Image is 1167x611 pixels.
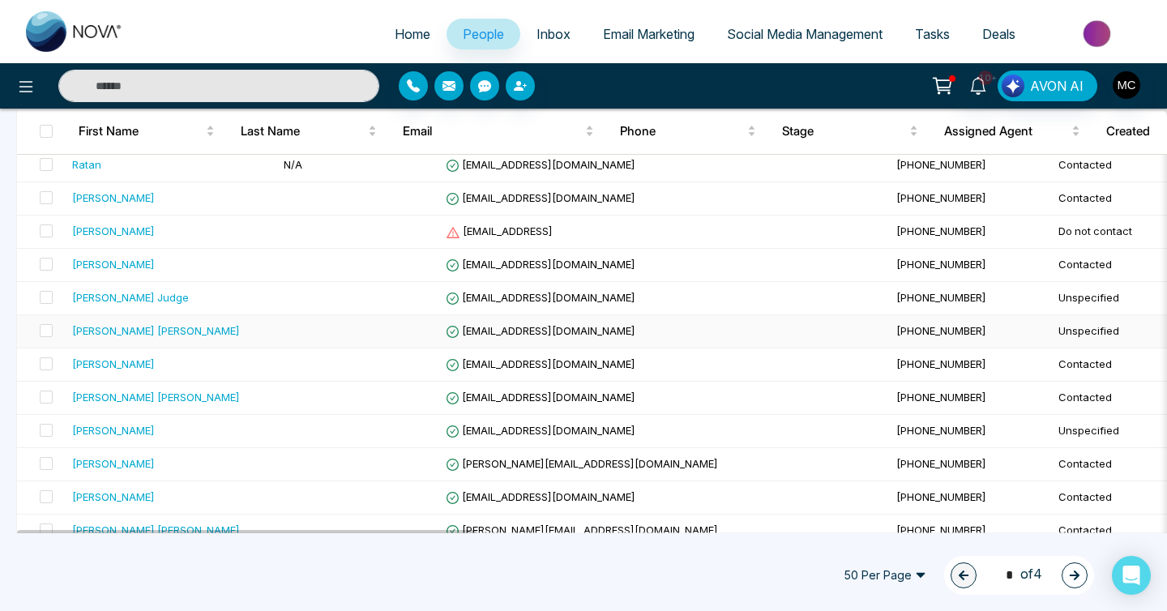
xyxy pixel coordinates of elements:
span: Home [395,26,430,42]
span: [PHONE_NUMBER] [896,457,986,470]
a: Inbox [520,19,587,49]
span: Email Marketing [603,26,695,42]
div: [PERSON_NAME] [72,422,155,438]
img: Nova CRM Logo [26,11,123,52]
span: [EMAIL_ADDRESS][DOMAIN_NAME] [446,391,635,404]
th: Last Name [228,109,390,154]
span: [EMAIL_ADDRESS][DOMAIN_NAME] [446,490,635,503]
span: Deals [982,26,1015,42]
th: Phone [607,109,769,154]
span: Phone [620,122,744,141]
div: [PERSON_NAME] [72,356,155,372]
span: of 4 [996,564,1042,586]
span: [EMAIL_ADDRESS][DOMAIN_NAME] [446,258,635,271]
span: [EMAIL_ADDRESS][DOMAIN_NAME] [446,191,635,204]
th: Stage [769,109,931,154]
span: [PERSON_NAME][EMAIL_ADDRESS][DOMAIN_NAME] [446,457,718,470]
span: [EMAIL_ADDRESS] [446,224,553,237]
span: [PHONE_NUMBER] [896,391,986,404]
span: [PHONE_NUMBER] [896,158,986,171]
a: People [447,19,520,49]
span: Stage [782,122,906,141]
span: People [463,26,504,42]
img: Market-place.gif [1040,15,1157,52]
span: [PHONE_NUMBER] [896,224,986,237]
span: [PERSON_NAME][EMAIL_ADDRESS][DOMAIN_NAME] [446,523,718,536]
div: Open Intercom Messenger [1112,556,1151,595]
span: Inbox [536,26,571,42]
a: 10+ [959,70,998,99]
img: User Avatar [1113,71,1140,99]
img: Lead Flow [1002,75,1024,97]
span: N/A [284,158,302,171]
a: Social Media Management [711,19,899,49]
span: [PHONE_NUMBER] [896,191,986,204]
div: [PERSON_NAME] [PERSON_NAME] [72,323,240,339]
div: [PERSON_NAME] Judge [72,289,189,305]
span: Assigned Agent [944,122,1068,141]
span: First Name [79,122,203,141]
span: [PHONE_NUMBER] [896,258,986,271]
span: [PHONE_NUMBER] [896,490,986,503]
th: Email [390,109,607,154]
a: Email Marketing [587,19,711,49]
span: Tasks [915,26,950,42]
span: [EMAIL_ADDRESS][DOMAIN_NAME] [446,357,635,370]
a: Home [378,19,447,49]
div: [PERSON_NAME] [72,223,155,239]
div: [PERSON_NAME] [72,190,155,206]
span: [PHONE_NUMBER] [896,324,986,337]
a: Deals [966,19,1032,49]
span: [EMAIL_ADDRESS][DOMAIN_NAME] [446,424,635,437]
span: [EMAIL_ADDRESS][DOMAIN_NAME] [446,324,635,337]
span: [PHONE_NUMBER] [896,424,986,437]
span: [EMAIL_ADDRESS][DOMAIN_NAME] [446,158,635,171]
span: AVON AI [1030,76,1084,96]
div: [PERSON_NAME] [PERSON_NAME] [72,389,240,405]
span: [PHONE_NUMBER] [896,357,986,370]
span: 50 Per Page [832,562,938,588]
span: 10+ [978,70,993,85]
div: [PERSON_NAME] [72,455,155,472]
span: Social Media Management [727,26,883,42]
div: [PERSON_NAME] [72,256,155,272]
th: First Name [66,109,228,154]
span: Last Name [241,122,365,141]
span: Email [403,122,582,141]
span: [PHONE_NUMBER] [896,523,986,536]
span: [PHONE_NUMBER] [896,291,986,304]
div: Ratan [72,156,101,173]
div: [PERSON_NAME] [PERSON_NAME] [72,522,240,538]
span: [EMAIL_ADDRESS][DOMAIN_NAME] [446,291,635,304]
a: Tasks [899,19,966,49]
button: AVON AI [998,70,1097,101]
div: [PERSON_NAME] [72,489,155,505]
th: Assigned Agent [931,109,1093,154]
